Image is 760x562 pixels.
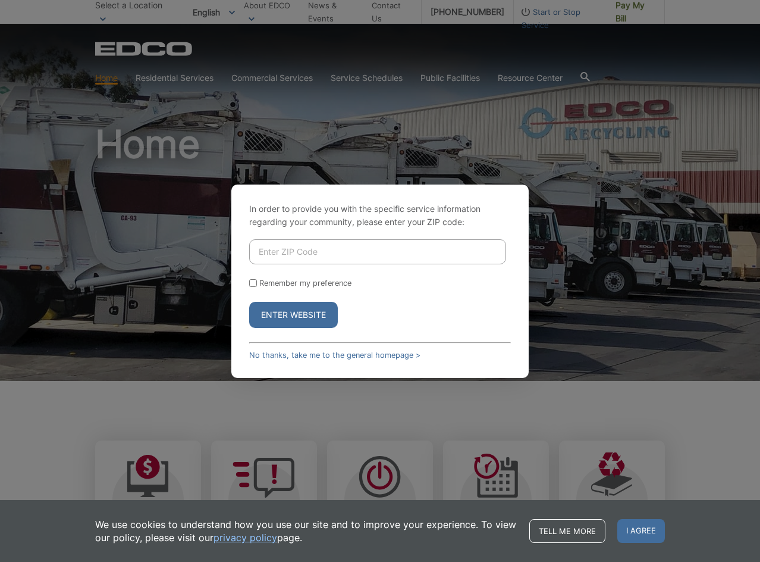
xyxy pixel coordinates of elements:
a: No thanks, take me to the general homepage > [249,351,420,360]
a: privacy policy [213,531,277,544]
label: Remember my preference [259,279,351,288]
span: I agree [617,519,665,543]
p: We use cookies to understand how you use our site and to improve your experience. To view our pol... [95,518,517,544]
input: Enter ZIP Code [249,239,506,264]
p: In order to provide you with the specific service information regarding your community, please en... [249,202,511,229]
a: Tell me more [529,519,605,543]
button: Enter Website [249,302,338,328]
